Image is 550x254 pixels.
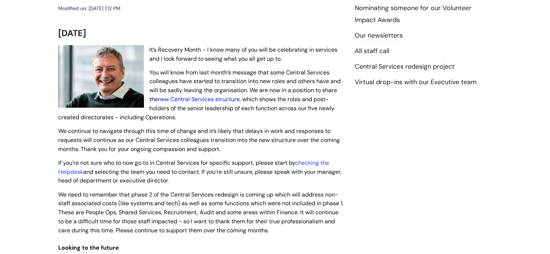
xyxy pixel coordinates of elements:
[58,127,340,153] span: We continue to navigate through this time of change and it’s likely that delays in work and respo...
[355,78,477,87] a: Virtual drop-ins with our Executive team
[355,31,403,40] a: Our newsletters
[58,159,329,176] a: checking the Helpdesk
[149,46,337,63] span: It’s Recovery Month - I know many of you will be celebrating in services and I look forward to se...
[58,4,120,13] div: Modified on: [DATE] 1:12 PM
[158,95,240,103] a: new Central Services structure
[58,45,144,108] img: WithYou Chief Executive Simon Phillips pictured looking at the camera and smiling
[58,69,341,121] span: You will know from last month’s message that some Central Services colleagues have started to tra...
[58,27,86,39] span: [DATE]
[58,191,344,234] span: We need to remember that phase 2 of the Central Services redesign is coming up which will address...
[355,4,472,25] a: Nominating someone for our Volunteer Impact Awards
[355,47,389,56] a: All staff call
[58,159,342,185] span: If you’re not sure who to now go to in Central Services for specific support, please start by and...
[58,244,119,251] span: Looking to the future
[355,62,455,72] a: Central Services redesign project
